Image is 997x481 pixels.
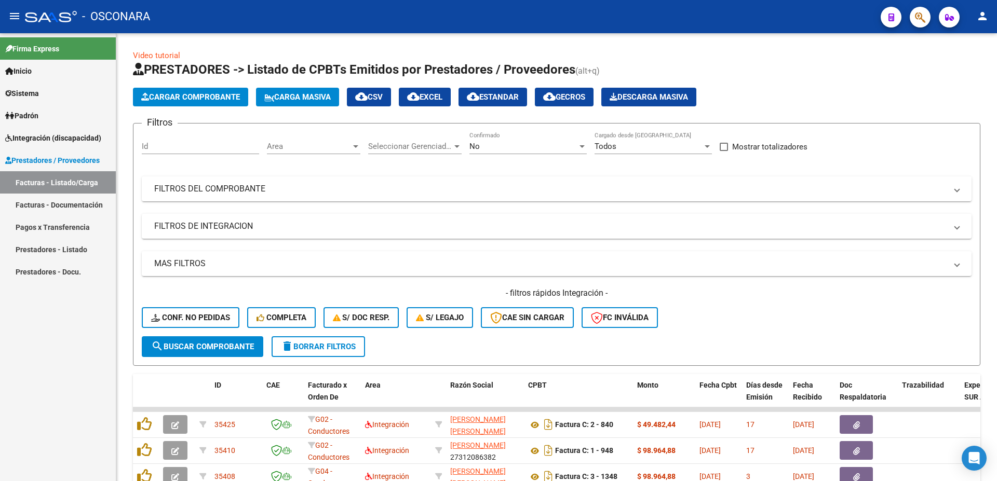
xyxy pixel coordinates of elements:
[524,374,633,420] datatable-header-cell: CPBT
[542,416,555,433] i: Descargar documento
[257,313,306,322] span: Completa
[210,374,262,420] datatable-header-cell: ID
[141,92,240,102] span: Cargar Comprobante
[214,446,235,455] span: 35410
[595,142,616,151] span: Todos
[732,141,807,153] span: Mostrar totalizadores
[355,92,383,102] span: CSV
[399,88,451,106] button: EXCEL
[267,142,351,151] span: Area
[142,251,972,276] mat-expansion-panel-header: MAS FILTROS
[214,420,235,429] span: 35425
[304,374,361,420] datatable-header-cell: Facturado x Orden De
[446,374,524,420] datatable-header-cell: Razón Social
[637,420,676,429] strong: $ 49.482,44
[542,442,555,459] i: Descargar documento
[450,415,506,435] span: [PERSON_NAME] [PERSON_NAME]
[365,446,409,455] span: Integración
[459,88,527,106] button: Estandar
[308,415,349,459] span: G02 - Conductores Navales Central
[281,340,293,352] mat-icon: delete
[264,92,331,102] span: Carga Masiva
[699,472,721,480] span: [DATE]
[789,374,836,420] datatable-header-cell: Fecha Recibido
[407,90,420,103] mat-icon: cloud_download
[902,381,944,389] span: Trazabilidad
[361,374,431,420] datatable-header-cell: Area
[450,381,493,389] span: Razón Social
[355,90,368,103] mat-icon: cloud_download
[281,342,356,351] span: Borrar Filtros
[365,472,409,480] span: Integración
[82,5,150,28] span: - OSCONARA
[5,65,32,77] span: Inicio
[633,374,695,420] datatable-header-cell: Monto
[407,92,442,102] span: EXCEL
[976,10,989,22] mat-icon: person
[262,374,304,420] datatable-header-cell: CAE
[582,307,658,328] button: FC Inválida
[142,336,263,357] button: Buscar Comprobante
[214,381,221,389] span: ID
[142,307,239,328] button: Conf. no pedidas
[695,374,742,420] datatable-header-cell: Fecha Cpbt
[266,381,280,389] span: CAE
[469,142,480,151] span: No
[699,381,737,389] span: Fecha Cpbt
[467,90,479,103] mat-icon: cloud_download
[746,420,755,429] span: 17
[365,381,381,389] span: Area
[528,381,547,389] span: CPBT
[154,221,947,232] mat-panel-title: FILTROS DE INTEGRACION
[555,447,613,455] strong: Factura C: 1 - 948
[142,115,178,130] h3: Filtros
[347,88,391,106] button: CSV
[154,258,947,269] mat-panel-title: MAS FILTROS
[142,214,972,239] mat-expansion-panel-header: FILTROS DE INTEGRACION
[962,446,987,471] div: Open Intercom Messenger
[142,287,972,299] h4: - filtros rápidos Integración -
[142,176,972,201] mat-expansion-panel-header: FILTROS DEL COMPROBANTE
[535,88,594,106] button: Gecros
[133,51,180,60] a: Video tutorial
[793,472,814,480] span: [DATE]
[5,43,59,54] span: Firma Express
[555,473,617,481] strong: Factura C: 3 - 1348
[575,66,600,76] span: (alt+q)
[368,142,452,151] span: Seleccionar Gerenciador
[5,155,100,166] span: Prestadores / Proveedores
[490,313,564,322] span: CAE SIN CARGAR
[637,381,658,389] span: Monto
[699,420,721,429] span: [DATE]
[793,420,814,429] span: [DATE]
[256,88,339,106] button: Carga Masiva
[840,381,886,401] span: Doc Respaldatoria
[151,342,254,351] span: Buscar Comprobante
[450,439,520,461] div: 27312086382
[416,313,464,322] span: S/ legajo
[154,183,947,195] mat-panel-title: FILTROS DEL COMPROBANTE
[272,336,365,357] button: Borrar Filtros
[543,92,585,102] span: Gecros
[308,381,347,401] span: Facturado x Orden De
[610,92,688,102] span: Descarga Masiva
[746,472,750,480] span: 3
[746,446,755,455] span: 17
[793,381,822,401] span: Fecha Recibido
[836,374,898,420] datatable-header-cell: Doc Respaldatoria
[637,446,676,455] strong: $ 98.964,88
[133,62,575,77] span: PRESTADORES -> Listado de CPBTs Emitidos por Prestadores / Proveedores
[450,414,520,435] div: 27266648885
[699,446,721,455] span: [DATE]
[5,132,101,144] span: Integración (discapacidad)
[601,88,696,106] app-download-masive: Descarga masiva de comprobantes (adjuntos)
[543,90,556,103] mat-icon: cloud_download
[151,313,230,322] span: Conf. no pedidas
[247,307,316,328] button: Completa
[450,441,506,449] span: [PERSON_NAME]
[214,472,235,480] span: 35408
[591,313,649,322] span: FC Inválida
[133,88,248,106] button: Cargar Comprobante
[601,88,696,106] button: Descarga Masiva
[898,374,960,420] datatable-header-cell: Trazabilidad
